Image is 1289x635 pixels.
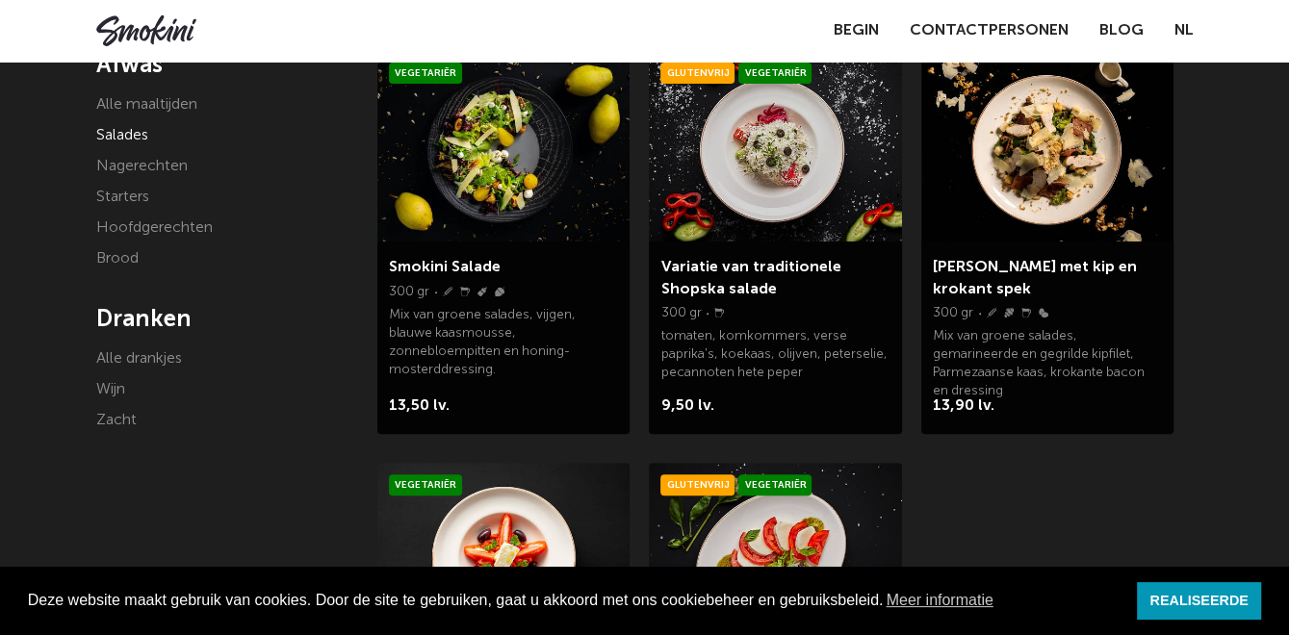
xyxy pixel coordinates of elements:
[96,190,149,205] a: Starters
[660,474,735,495] span: Glutenvrij
[477,287,487,296] img: Sinape.svg
[389,393,466,419] span: 13,50 lv.
[987,308,996,317] img: Wheat.svg
[660,63,735,84] span: Glutenvrij
[921,51,1173,241] img: a0bd2dfa7939bea41583f5152c5e58f3001739ca23e674f59b2584116c8911d2.jpeg
[389,474,462,495] span: Vegetariër
[1004,308,1014,317] img: Fish.svg
[910,23,1069,38] a: Contactpersonen
[933,393,1010,419] span: 13,90 lv.
[96,128,148,143] a: Salades
[660,260,840,296] a: Variatie van traditionele Shopska salade
[96,97,197,113] a: Alle maaltijden
[883,586,996,615] a: Meer informatie over cookies
[495,287,504,296] img: Nuts.svg
[1039,308,1048,317] img: Eggs.svg
[714,308,724,317] img: Milk.svg
[738,474,812,495] span: Vegetariër
[460,287,470,296] img: Milk.svg
[660,393,737,419] span: 9,50 lv.
[96,251,139,267] a: Brood
[96,51,349,80] h4: Afwas
[933,304,973,322] p: 300 gr
[28,592,884,608] font: Deze website maakt gebruik van cookies. Door de site te gebruiken, gaat u akkoord met ons cookieb...
[649,51,901,241] img: Smokini_Winter_Menu_6.jpg
[389,283,429,301] p: 300 gr
[96,305,349,334] h4: Dranken
[443,287,452,296] img: Wheat.svg
[1021,308,1031,317] img: Milk.svg
[389,260,501,275] a: Smokini Salade
[96,351,182,367] a: Alle drankjes
[389,63,462,84] span: Vegetariër
[96,220,213,236] a: Hoofdgerechten
[389,306,618,386] p: Mix van groene salades, vijgen, blauwe kaasmousse, zonnebloempitten en honing-mosterddressing.
[660,304,701,322] p: 300 gr
[1137,582,1261,621] a: Cookiebericht sluiten
[96,159,188,174] a: Nagerechten
[660,327,889,389] p: tomaten, komkommers, verse paprika's, koekaas, olijven, peterselie, pecannoten hete peper
[738,63,812,84] span: Vegetariër
[96,413,137,428] a: Zacht
[377,51,630,241] img: Smokini_Winter_Menu_21.jpg
[1174,17,1194,44] a: NL
[933,260,1137,296] a: [PERSON_NAME] met kip en krokant spek
[834,23,879,38] a: Begin
[1099,23,1144,38] a: Blog
[96,382,125,397] a: Wijn
[933,327,1162,407] p: Mix van groene salades, gemarineerde en gegrilde kipfilet, Parmezaanse kaas, krokante bacon en dr...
